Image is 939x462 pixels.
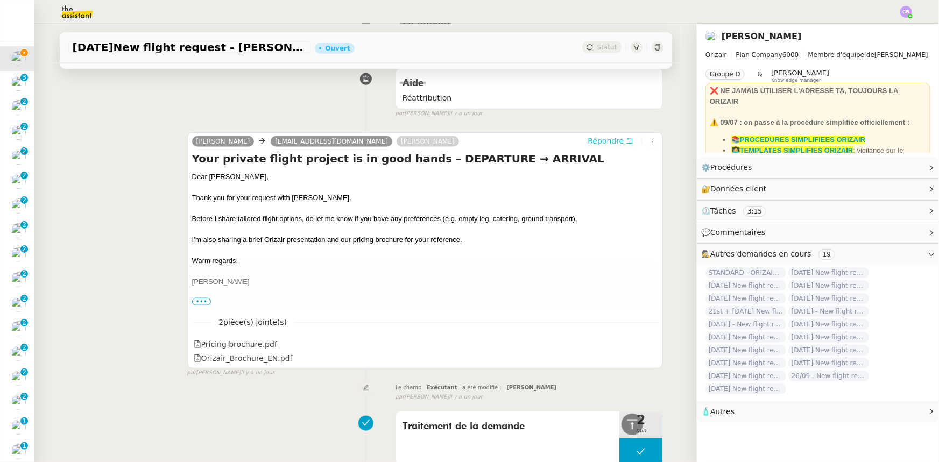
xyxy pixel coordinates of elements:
[788,319,869,330] span: [DATE] New flight request - [PERSON_NAME] [PERSON_NAME]
[705,293,786,304] span: [DATE] New flight request - [PERSON_NAME]
[462,385,502,390] span: a été modifié :
[11,100,26,115] img: users%2FC9SBsJ0duuaSgpQFj5LgoEX8n0o2%2Favatar%2Fec9d51b8-9413-4189-adfb-7be4d8c96a3c
[194,338,277,351] div: Pricing brochure.pdf
[22,417,26,427] p: 1
[697,222,939,243] div: 💬Commentaires
[187,368,196,378] span: par
[403,418,613,435] span: Traitement de la demande
[20,123,28,130] nz-badge-sup: 2
[449,109,482,118] span: il y a un jour
[710,163,752,172] span: Procédures
[192,298,211,305] span: •••
[710,407,735,416] span: Autres
[20,270,28,278] nz-badge-sup: 2
[11,444,26,459] img: users%2FC9SBsJ0duuaSgpQFj5LgoEX8n0o2%2Favatar%2Fec9d51b8-9413-4189-adfb-7be4d8c96a3c
[705,69,745,80] nz-tag: Groupe D
[11,198,26,214] img: users%2FC9SBsJ0duuaSgpQFj5LgoEX8n0o2%2Favatar%2Fec9d51b8-9413-4189-adfb-7be4d8c96a3c
[20,221,28,229] nz-badge-sup: 2
[705,31,717,42] img: users%2FC9SBsJ0duuaSgpQFj5LgoEX8n0o2%2Favatar%2Fec9d51b8-9413-4189-adfb-7be4d8c96a3c
[11,321,26,336] img: users%2FW4OQjB9BRtYK2an7yusO0WsYLsD3%2Favatar%2F28027066-518b-424c-8476-65f2e549ac29
[782,51,799,59] span: 6000
[223,318,287,326] span: pièce(s) jointe(s)
[403,92,656,104] span: Réattribution
[731,136,865,144] a: 📚PROCEDURES SIMPLIFIEES ORIZAIR
[705,51,727,59] span: Orizair
[701,250,839,258] span: 🕵️
[403,79,423,88] span: Aide
[11,371,26,386] img: users%2FC9SBsJ0duuaSgpQFj5LgoEX8n0o2%2Favatar%2Fec9d51b8-9413-4189-adfb-7be4d8c96a3c
[11,76,26,91] img: users%2FC9SBsJ0duuaSgpQFj5LgoEX8n0o2%2Favatar%2Fec9d51b8-9413-4189-adfb-7be4d8c96a3c
[771,69,829,83] app-user-label: Knowledge manager
[192,151,659,166] h4: Your private flight project is in good hands – DEPARTURE → ARRIVAL
[701,183,771,195] span: 🔐
[710,118,909,126] strong: ⚠️ 09/07 : on passe à la procédure simplifiée officiellement :
[710,184,767,193] span: Données client
[397,137,459,146] a: [PERSON_NAME]
[705,267,786,278] span: STANDARD - ORIZAIR - août 2025
[192,172,659,182] div: Dear [PERSON_NAME],
[11,150,26,165] img: users%2FC9SBsJ0duuaSgpQFj5LgoEX8n0o2%2Favatar%2Fec9d51b8-9413-4189-adfb-7be4d8c96a3c
[11,395,26,410] img: users%2FC9SBsJ0duuaSgpQFj5LgoEX8n0o2%2Favatar%2Fec9d51b8-9413-4189-adfb-7be4d8c96a3c
[697,201,939,222] div: ⏲️Tâches 3:15
[788,358,869,368] span: [DATE] New flight request - [PERSON_NAME]
[771,77,821,83] span: Knowledge manager
[20,368,28,376] nz-badge-sup: 2
[22,98,26,108] p: 2
[192,137,255,146] a: [PERSON_NAME]
[427,385,457,390] span: Exécutant
[758,69,763,83] span: &
[22,295,26,304] p: 2
[788,280,869,291] span: [DATE] New flight request - [PERSON_NAME]
[22,344,26,353] p: 2
[22,245,26,255] p: 2
[22,123,26,132] p: 2
[396,109,405,118] span: par
[20,74,28,81] nz-badge-sup: 3
[619,414,662,427] span: 2
[192,278,250,286] span: [PERSON_NAME]
[22,270,26,280] p: 2
[11,51,26,66] img: users%2FC9SBsJ0duuaSgpQFj5LgoEX8n0o2%2Favatar%2Fec9d51b8-9413-4189-adfb-7be4d8c96a3c
[697,157,939,178] div: ⚙️Procédures
[701,161,757,174] span: ⚙️
[22,147,26,157] p: 2
[326,45,350,52] div: Ouvert
[771,69,829,77] span: [PERSON_NAME]
[584,135,637,147] button: Répondre
[743,206,766,217] nz-tag: 3:15
[20,319,28,326] nz-badge-sup: 2
[705,371,786,381] span: [DATE] New flight request - [PERSON_NAME]
[187,368,274,378] small: [PERSON_NAME]
[818,249,835,260] nz-tag: 19
[705,383,786,394] span: [DATE] New flight request - [PERSON_NAME]
[275,138,388,145] span: [EMAIL_ADDRESS][DOMAIN_NAME]
[788,306,869,317] span: [DATE] - New flight request - [PERSON_NAME]
[705,49,930,60] span: [PERSON_NAME]
[11,346,26,361] img: users%2FC9SBsJ0duuaSgpQFj5LgoEX8n0o2%2Favatar%2Fec9d51b8-9413-4189-adfb-7be4d8c96a3c
[710,87,898,105] strong: ❌ NE JAMAIS UTILISER L'ADRESSE TA, TOUJOURS LA ORIZAIR
[701,407,735,416] span: 🧴
[731,146,853,154] a: 👩‍💻TEMPLATES SIMPLIFIES ORIZAIR
[697,244,939,265] div: 🕵️Autres demandes en cours 19
[20,147,28,155] nz-badge-sup: 2
[20,196,28,204] nz-badge-sup: 2
[20,344,28,351] nz-badge-sup: 2
[396,109,483,118] small: [PERSON_NAME]
[788,345,869,356] span: [DATE] New flight request - [PERSON_NAME]
[192,194,351,202] span: Thank you for your request with [PERSON_NAME].
[73,42,306,53] span: [DATE]New flight request - [PERSON_NAME]
[20,393,28,400] nz-badge-sup: 2
[194,352,293,365] div: Orizair_Brochure_EN.pdf
[710,228,765,237] span: Commentaires
[241,368,274,378] span: il y a un jour
[192,257,238,265] span: Warm regards,
[705,345,786,356] span: [DATE] New flight request - Aljawharah Al dossari
[11,297,26,312] img: users%2FC9SBsJ0duuaSgpQFj5LgoEX8n0o2%2Favatar%2Fec9d51b8-9413-4189-adfb-7be4d8c96a3c
[396,393,405,402] span: par
[701,207,775,215] span: ⏲️
[11,272,26,287] img: users%2FW4OQjB9BRtYK2an7yusO0WsYLsD3%2Favatar%2F28027066-518b-424c-8476-65f2e549ac29
[22,196,26,206] p: 2
[20,172,28,179] nz-badge-sup: 2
